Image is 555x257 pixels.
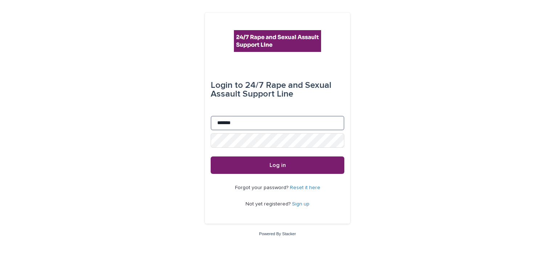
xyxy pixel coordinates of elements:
[292,201,309,207] a: Sign up
[246,201,292,207] span: Not yet registered?
[234,30,321,52] img: rhQMoQhaT3yELyF149Cw
[211,156,344,174] button: Log in
[259,232,296,236] a: Powered By Stacker
[211,75,344,104] div: 24/7 Rape and Sexual Assault Support Line
[235,185,290,190] span: Forgot your password?
[270,162,286,168] span: Log in
[290,185,320,190] a: Reset it here
[211,81,243,90] span: Login to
